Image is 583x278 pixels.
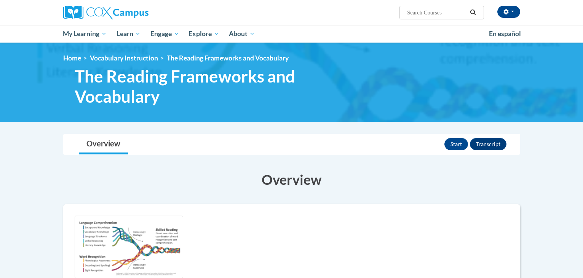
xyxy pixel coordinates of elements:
span: En español [489,30,521,38]
a: Home [63,54,81,62]
button: Start [444,138,468,150]
a: My Learning [58,25,112,43]
span: The Reading Frameworks and Vocabulary [167,54,289,62]
button: Transcript [470,138,506,150]
a: Vocabulary Instruction [90,54,158,62]
img: Cox Campus [63,6,149,19]
a: En español [484,26,526,42]
span: About [229,29,255,38]
div: Main menu [52,25,532,43]
span: Learn [117,29,141,38]
a: About [224,25,260,43]
a: Engage [145,25,184,43]
span: Engage [150,29,179,38]
span: The Reading Frameworks and Vocabulary [75,66,337,106]
a: Overview [79,134,128,154]
h3: Overview [63,170,520,189]
a: Cox Campus [63,6,208,19]
a: Explore [184,25,224,43]
button: Account Settings [497,6,520,18]
a: Learn [112,25,145,43]
button: Search [467,8,479,17]
input: Search Courses [406,8,467,17]
span: Explore [188,29,219,38]
span: My Learning [63,29,107,38]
